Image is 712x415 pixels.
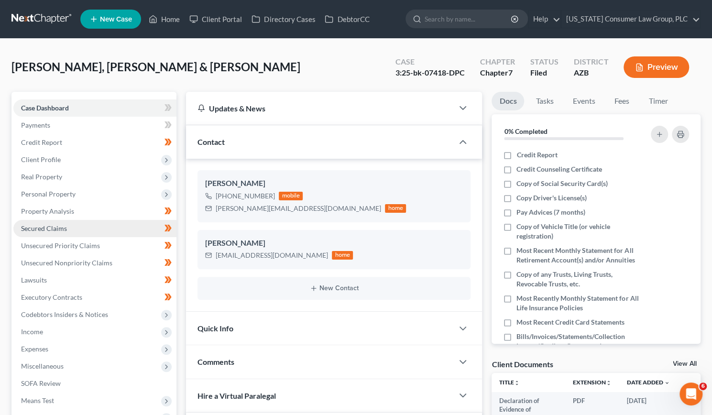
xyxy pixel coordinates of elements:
span: Credit Report [516,150,557,160]
div: Case [395,56,465,67]
span: Payments [21,121,50,129]
div: [PERSON_NAME] [205,238,463,249]
a: Tasks [528,92,561,110]
div: Status [530,56,559,67]
a: Executory Contracts [13,289,176,306]
a: Lawsuits [13,272,176,289]
span: Hire a Virtual Paralegal [197,391,276,400]
div: [PERSON_NAME] [205,178,463,189]
span: Quick Info [197,324,233,333]
div: Chapter [480,67,515,78]
div: home [332,251,353,260]
a: Client Portal [185,11,247,28]
div: Client Documents [492,359,553,369]
span: Credit Report [21,138,62,146]
a: Property Analysis [13,203,176,220]
span: Miscellaneous [21,362,64,370]
i: unfold_more [606,380,612,386]
span: 7 [508,68,513,77]
span: Client Profile [21,155,61,164]
a: Titleunfold_more [499,379,520,386]
a: DebtorCC [320,11,374,28]
span: Unsecured Nonpriority Claims [21,259,112,267]
div: Filed [530,67,559,78]
a: Secured Claims [13,220,176,237]
div: District [574,56,608,67]
i: expand_more [664,380,670,386]
span: Pay Advices (7 months) [516,207,585,217]
div: [EMAIL_ADDRESS][DOMAIN_NAME] [216,251,328,260]
span: 6 [699,382,707,390]
a: Help [528,11,560,28]
a: Date Added expand_more [627,379,670,386]
input: Search by name... [425,10,512,28]
button: Preview [624,56,689,78]
a: Case Dashboard [13,99,176,117]
span: Bills/Invoices/Statements/Collection Letters/Creditor Correspondence [516,332,640,351]
a: Unsecured Priority Claims [13,237,176,254]
a: Fees [606,92,637,110]
a: SOFA Review [13,375,176,392]
div: mobile [279,192,303,200]
a: Payments [13,117,176,134]
a: Timer [641,92,675,110]
span: Codebtors Insiders & Notices [21,310,108,318]
span: Contact [197,137,225,146]
span: Expenses [21,345,48,353]
span: Comments [197,357,234,366]
span: Most Recently Monthly Statement for All Life Insurance Policies [516,294,640,313]
span: Case Dashboard [21,104,69,112]
a: Docs [492,92,524,110]
a: Credit Report [13,134,176,151]
div: [PHONE_NUMBER] [216,191,275,201]
span: Real Property [21,173,62,181]
span: Secured Claims [21,224,67,232]
a: Events [565,92,602,110]
span: Copy Driver's License(s) [516,193,587,203]
strong: 0% Completed [504,127,547,135]
div: [PERSON_NAME][EMAIL_ADDRESS][DOMAIN_NAME] [216,204,381,213]
a: Directory Cases [247,11,320,28]
span: Copy of Vehicle Title (or vehicle registration) [516,222,640,241]
span: [PERSON_NAME], [PERSON_NAME] & [PERSON_NAME] [11,60,300,74]
i: unfold_more [514,380,520,386]
span: Personal Property [21,190,76,198]
iframe: Intercom live chat [679,382,702,405]
a: Unsecured Nonpriority Claims [13,254,176,272]
span: SOFA Review [21,379,61,387]
span: Copy of Social Security Card(s) [516,179,608,188]
span: Most Recent Monthly Statement for All Retirement Account(s) and/or Annuities [516,246,640,265]
div: Chapter [480,56,515,67]
div: Updates & News [197,103,442,113]
span: Property Analysis [21,207,74,215]
span: Income [21,328,43,336]
div: home [385,204,406,213]
span: Lawsuits [21,276,47,284]
a: Extensionunfold_more [573,379,612,386]
div: AZB [574,67,608,78]
button: New Contact [205,284,463,292]
span: Means Test [21,396,54,404]
a: [US_STATE] Consumer Law Group, PLC [561,11,700,28]
div: 3:25-bk-07418-DPC [395,67,465,78]
span: Executory Contracts [21,293,82,301]
span: Copy of any Trusts, Living Trusts, Revocable Trusts, etc. [516,270,640,289]
span: Credit Counseling Certificate [516,164,602,174]
span: New Case [100,16,132,23]
span: Unsecured Priority Claims [21,241,100,250]
a: Home [144,11,185,28]
a: View All [673,360,697,367]
span: Most Recent Credit Card Statements [516,317,624,327]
